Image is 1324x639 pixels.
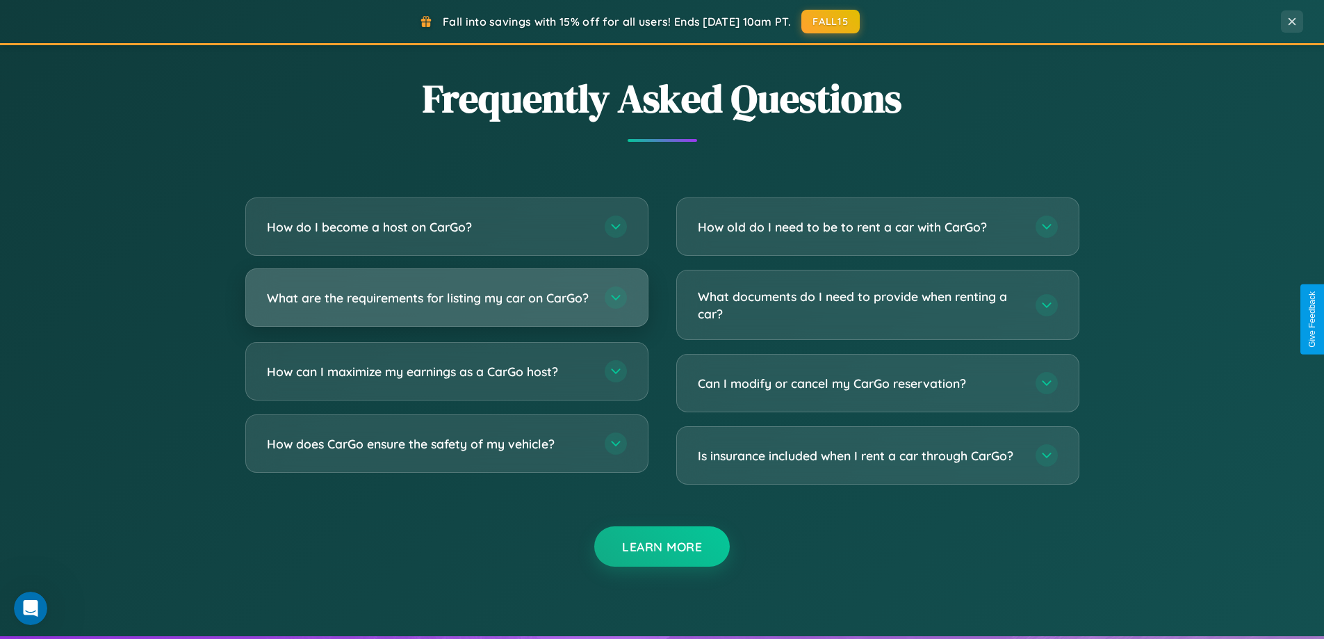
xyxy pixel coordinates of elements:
h3: What are the requirements for listing my car on CarGo? [267,289,591,307]
h3: How can I maximize my earnings as a CarGo host? [267,363,591,380]
h2: Frequently Asked Questions [245,72,1079,125]
iframe: Intercom live chat [14,592,47,625]
h3: What documents do I need to provide when renting a car? [698,288,1022,322]
h3: How does CarGo ensure the safety of my vehicle? [267,435,591,453]
div: Give Feedback [1307,291,1317,348]
button: Learn More [594,526,730,567]
button: FALL15 [801,10,860,33]
span: Fall into savings with 15% off for all users! Ends [DATE] 10am PT. [443,15,791,29]
h3: Is insurance included when I rent a car through CarGo? [698,447,1022,464]
h3: How old do I need to be to rent a car with CarGo? [698,218,1022,236]
h3: How do I become a host on CarGo? [267,218,591,236]
h3: Can I modify or cancel my CarGo reservation? [698,375,1022,392]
